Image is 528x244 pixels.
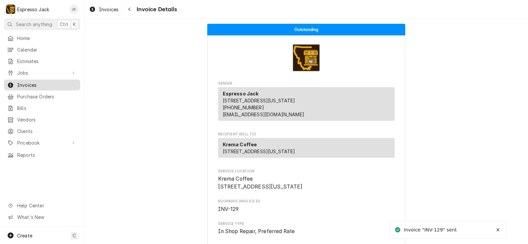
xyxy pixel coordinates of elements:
span: Outstanding [294,27,318,32]
button: Search anythingCtrlK [4,18,80,30]
span: Vendors [17,116,77,123]
div: Invoice Recipient [218,132,395,161]
div: Sender [218,87,395,121]
span: Invoices [17,82,77,88]
div: Service Type [218,221,395,235]
div: Invoice Sender [218,81,395,124]
div: Service Location [218,169,395,191]
a: Calendar [4,44,80,55]
a: Home [4,33,80,44]
span: Help Center [17,202,76,209]
a: Reports [4,150,80,160]
span: Ctrl [60,21,68,28]
span: Bills [17,105,77,112]
a: Purchase Orders [4,91,80,102]
span: Service Location [218,175,395,191]
span: Krema Coffee [STREET_ADDRESS][US_STATE] [218,176,303,190]
a: Go to What's New [4,212,80,223]
strong: Krema Coffee [223,142,257,147]
div: Recipient (Bill To) [218,138,395,158]
span: Service Type [218,221,395,227]
strong: Espresso Jack [223,91,259,96]
span: Invoice Details [135,5,177,14]
a: Go to Help Center [4,200,80,211]
span: Roopairs Invoice ID [218,199,395,204]
span: [STREET_ADDRESS][US_STATE] [223,149,295,154]
span: Sender [218,81,395,86]
a: [PHONE_NUMBER] [223,105,264,110]
a: Bills [4,103,80,114]
a: Invoices [86,4,121,15]
span: Home [17,35,77,42]
span: Recipient (Bill To) [218,132,395,137]
div: Espresso Jack's Avatar [6,5,15,14]
span: INV-129 [218,206,239,212]
a: Go to Jobs [4,67,80,78]
span: Search anything [16,21,52,28]
span: [STREET_ADDRESS][US_STATE] [223,98,295,103]
span: Roopairs Invoice ID [218,205,395,213]
span: In Shop Repair, Preferred Rate [218,228,295,234]
div: Espresso Jack [17,6,49,13]
span: Invoices [99,6,118,13]
div: Jack Kehoe's Avatar [69,5,79,14]
div: Invoice "INV-129" sent [404,227,458,233]
div: Recipient (Bill To) [218,138,395,160]
a: Go to Pricebook [4,137,80,148]
a: Invoices [4,80,80,90]
span: What's New [17,214,76,221]
span: Estimates [17,58,77,65]
a: Estimates [4,56,80,67]
div: Sender [218,87,395,123]
span: C [73,232,76,239]
span: Calendar [17,46,77,53]
div: E [6,5,15,14]
div: JK [69,5,79,14]
span: Purchase Orders [17,93,77,100]
span: K [73,21,76,28]
a: [EMAIL_ADDRESS][DOMAIN_NAME] [223,112,304,117]
a: Clients [4,126,80,137]
button: Navigate back [124,4,135,15]
span: Service Location [218,169,395,174]
span: Jobs [17,69,67,76]
span: Clients [17,128,77,135]
a: Vendors [4,114,80,125]
span: Create [17,233,32,238]
span: Pricebook [17,139,67,146]
div: Roopairs Invoice ID [218,199,395,213]
span: Service Type [218,227,395,235]
img: Logo [292,44,320,72]
span: Reports [17,152,77,158]
div: Status [207,24,405,35]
